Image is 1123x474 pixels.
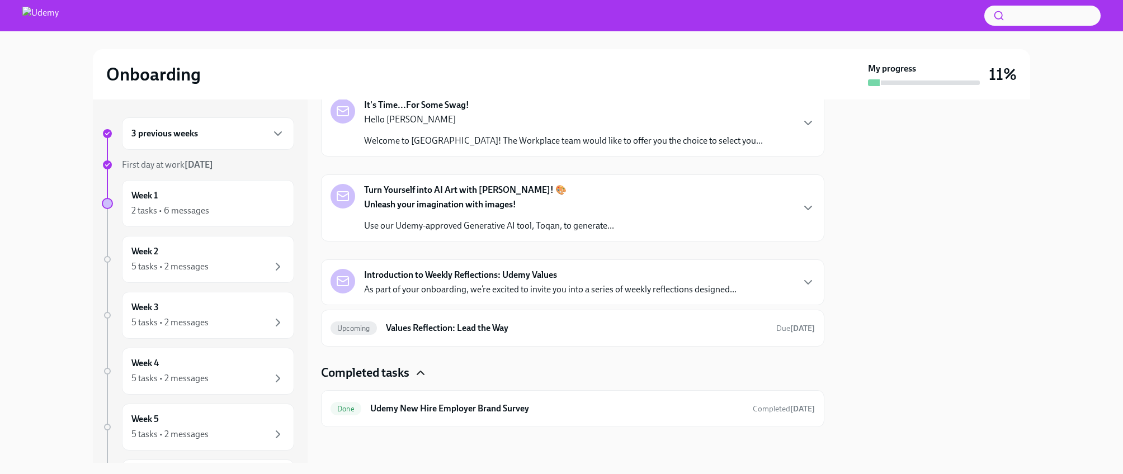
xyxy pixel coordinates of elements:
[321,364,824,381] div: Completed tasks
[102,236,294,283] a: Week 25 tasks • 2 messages
[790,404,815,414] strong: [DATE]
[131,189,158,202] h6: Week 1
[364,199,516,210] strong: Unleash your imagination with images!
[989,64,1017,84] h3: 11%
[331,319,815,337] a: UpcomingValues Reflection: Lead the WayDue[DATE]
[131,372,209,385] div: 5 tasks • 2 messages
[790,324,815,333] strong: [DATE]
[364,269,557,281] strong: Introduction to Weekly Reflections: Udemy Values
[102,159,294,171] a: First day at work[DATE]
[331,324,377,333] span: Upcoming
[185,159,213,170] strong: [DATE]
[131,357,159,369] h6: Week 4
[364,113,763,126] p: Hello [PERSON_NAME]
[122,159,213,170] span: First day at work
[364,135,763,147] p: Welcome to [GEOGRAPHIC_DATA]! The Workplace team would like to offer you the choice to select you...
[131,127,198,140] h6: 3 previous weeks
[776,324,815,333] span: Due
[22,7,59,25] img: Udemy
[131,205,209,217] div: 2 tasks • 6 messages
[364,220,614,232] p: Use our Udemy-approved Generative AI tool, Toqan, to generate...
[102,348,294,395] a: Week 45 tasks • 2 messages
[868,63,916,75] strong: My progress
[102,180,294,227] a: Week 12 tasks • 6 messages
[331,405,361,413] span: Done
[753,404,815,414] span: Completed
[131,301,159,314] h6: Week 3
[131,413,159,425] h6: Week 5
[364,283,737,296] p: As part of your onboarding, we’re excited to invite you into a series of weekly reflections desig...
[102,292,294,339] a: Week 35 tasks • 2 messages
[370,402,744,415] h6: Udemy New Hire Employer Brand Survey
[131,428,209,440] div: 5 tasks • 2 messages
[122,117,294,150] div: 3 previous weeks
[321,364,409,381] h4: Completed tasks
[131,245,158,258] h6: Week 2
[364,184,567,196] strong: Turn Yourself into AI Art with [PERSON_NAME]! 🎨
[102,404,294,451] a: Week 55 tasks • 2 messages
[331,400,815,418] a: DoneUdemy New Hire Employer Brand SurveyCompleted[DATE]
[131,260,209,273] div: 5 tasks • 2 messages
[131,316,209,329] div: 5 tasks • 2 messages
[364,99,469,111] strong: It's Time...For Some Swag!
[753,404,815,414] span: September 8th, 2025 16:19
[106,63,201,86] h2: Onboarding
[776,323,815,334] span: September 17th, 2025 10:00
[386,322,767,334] h6: Values Reflection: Lead the Way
